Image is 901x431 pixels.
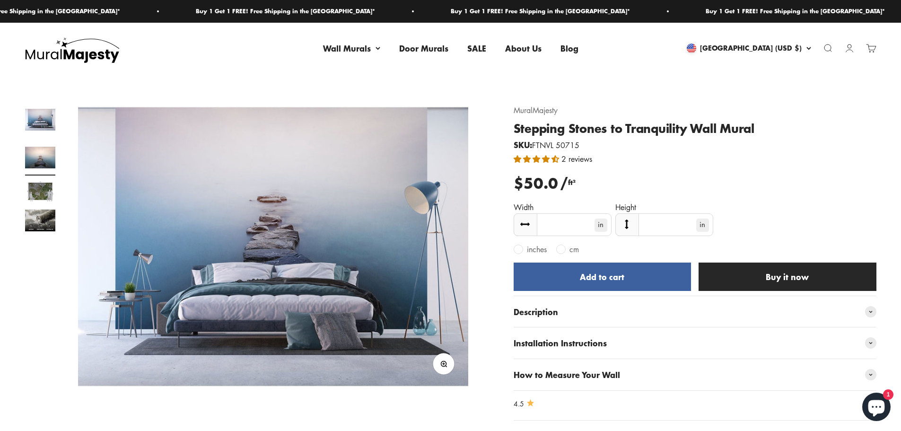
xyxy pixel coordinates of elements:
[175,7,355,16] p: Buy 1 Get 1 FREE! Free Shipping in the [GEOGRAPHIC_DATA]*
[699,263,876,291] button: Buy it now
[514,369,620,381] span: How to Measure Your Wall
[524,172,560,194] span: 50.0
[514,105,558,115] a: MuralMajesty
[514,337,607,349] span: Installation Instructions
[514,398,524,409] span: 4.5
[514,306,558,318] span: Description
[25,142,55,176] button: Go to item 2
[560,172,576,194] span: /
[514,296,876,327] summary: Description
[467,42,486,54] a: SALE
[696,219,709,232] label: in
[25,105,55,135] img: Stepping Stones to Tranquility Wall Mural
[717,271,857,283] div: Buy it now
[520,220,530,229] img: arrows-h.svg
[514,359,876,390] summary: How to Measure Your Wall
[859,393,893,423] inbox-online-store-chat: Shopify online store chat
[323,42,380,54] summary: Wall Murals
[615,202,636,212] label: Height
[78,105,468,388] img: Stepping Stones to Tranquility Wall Mural
[568,177,576,188] i: ft²
[687,44,811,54] button: [GEOGRAPHIC_DATA] (USD $)
[514,140,579,150] span: FTNVL 50715
[514,327,876,359] summary: Installation Instructions
[25,180,55,202] img: Stepping Stones to Tranquility Wall Mural
[561,154,592,164] span: 2 reviews
[514,202,534,212] label: Width
[430,7,610,16] p: Buy 1 Get 1 FREE! Free Shipping in the [GEOGRAPHIC_DATA]*
[533,271,672,283] div: Add to cart
[25,180,55,205] button: Go to item 3
[622,220,631,229] img: arrows-v.svg
[595,219,607,232] label: in
[514,139,532,150] b: SKU:
[505,42,542,54] a: About Us
[527,244,547,255] span: inches
[399,42,448,54] a: Door Murals
[25,210,55,234] button: Go to item 4
[685,7,865,16] p: Buy 1 Get 1 FREE! Free Shipping in the [GEOGRAPHIC_DATA]*
[514,172,576,194] div: $
[514,263,691,291] button: Add to cart
[514,120,876,136] h1: Stepping Stones to Tranquility Wall Mural
[514,154,561,164] span: 4.50 stars
[700,44,802,54] span: [GEOGRAPHIC_DATA] (USD $)
[25,105,55,138] button: Go to item 1
[514,398,876,409] a: 4.54.5 out of 5.0 stars
[25,142,55,173] img: Stepping Stones to Tranquility Wall Mural
[25,210,55,231] img: Stepping Stones to Tranquility Wall Mural
[560,42,578,54] a: Blog
[569,244,579,255] span: cm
